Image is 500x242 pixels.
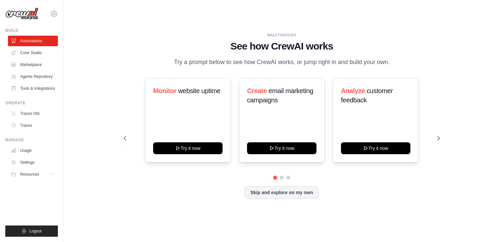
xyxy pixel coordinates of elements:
div: Manage [5,137,58,143]
img: Logo [5,8,38,20]
span: email marketing campaigns [247,87,313,104]
button: Logout [5,225,58,237]
button: Resources [8,169,58,180]
span: customer feedback [341,87,393,104]
a: Traces [8,120,58,131]
a: Crew Studio [8,48,58,58]
span: Analyze [341,87,365,94]
h1: See how CrewAI works [124,40,440,52]
button: Try it now [341,142,410,154]
div: Build [5,28,58,33]
a: Traces Old [8,108,58,119]
button: Skip and explore on my own [245,186,318,199]
button: Try it now [153,142,223,154]
div: WALKTHROUGH [124,33,440,38]
button: Try it now [247,142,316,154]
a: Marketplace [8,59,58,70]
a: Settings [8,157,58,168]
span: Monitor [153,87,177,94]
span: website uptime [178,87,220,94]
span: Logout [29,228,42,234]
span: Create [247,87,267,94]
a: Automations [8,36,58,46]
a: Agents Repository [8,71,58,82]
span: Resources [20,172,39,177]
div: Operate [5,100,58,106]
p: Try a prompt below to see how CrewAI works, or jump right in and build your own. [171,57,393,67]
a: Tools & Integrations [8,83,58,94]
a: Usage [8,145,58,156]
